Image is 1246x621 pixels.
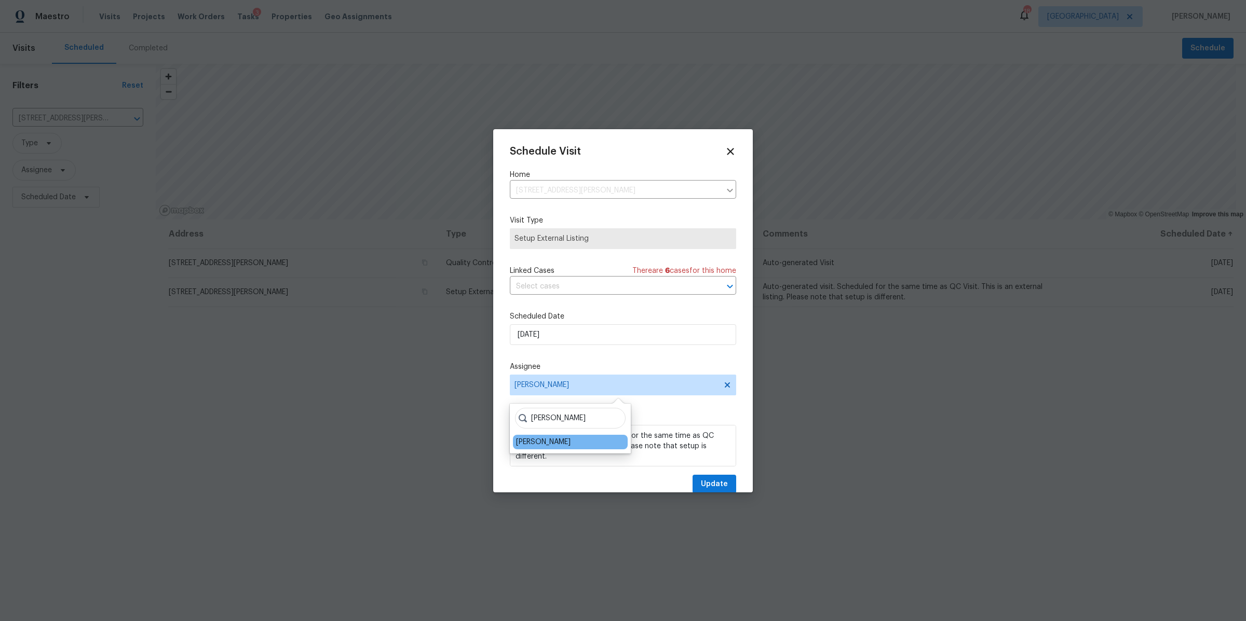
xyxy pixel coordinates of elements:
[510,215,736,226] label: Visit Type
[510,324,736,345] input: M/D/YYYY
[693,475,736,494] button: Update
[514,233,732,244] span: Setup External Listing
[632,266,736,276] span: There are case s for this home
[510,279,707,295] input: Select cases
[510,183,721,199] input: Enter in an address
[723,279,737,294] button: Open
[725,146,736,157] span: Close
[514,381,718,389] span: [PERSON_NAME]
[510,311,736,322] label: Scheduled Date
[510,362,736,372] label: Assignee
[516,437,571,447] div: [PERSON_NAME]
[510,146,581,157] span: Schedule Visit
[510,266,554,276] span: Linked Cases
[665,267,670,274] span: 6
[701,478,728,491] span: Update
[510,170,736,180] label: Home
